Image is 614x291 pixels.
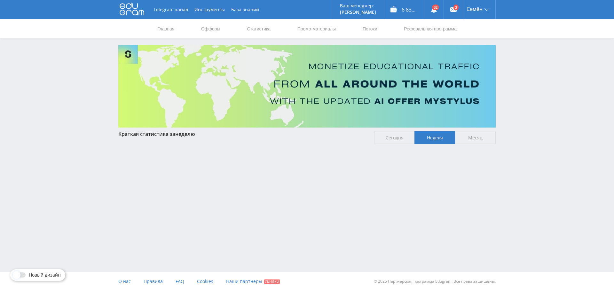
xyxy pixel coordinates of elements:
a: Главная [157,19,175,38]
a: Cookies [197,272,213,291]
span: Cookies [197,278,213,284]
span: Семён [467,6,483,12]
a: О нас [118,272,131,291]
p: Ваш менеджер: [340,3,376,8]
span: неделю [175,130,195,137]
a: Реферальная программа [403,19,457,38]
div: Краткая статистика за [118,131,368,137]
a: Наши партнеры Скидки [226,272,280,291]
a: Офферы [201,19,221,38]
p: [PERSON_NAME] [340,10,376,15]
span: Месяц [455,131,496,144]
div: © 2025 Партнёрская программа Edugram. Все права защищены. [310,272,496,291]
a: FAQ [176,272,184,291]
span: Неделя [414,131,455,144]
span: Скидки [264,279,280,284]
span: FAQ [176,278,184,284]
img: Banner [118,45,496,128]
a: Потоки [362,19,378,38]
span: О нас [118,278,131,284]
a: Правила [144,272,163,291]
span: Сегодня [374,131,415,144]
a: Статистика [246,19,271,38]
span: Новый дизайн [29,272,61,278]
span: Правила [144,278,163,284]
span: Наши партнеры [226,278,262,284]
a: Промо-материалы [297,19,336,38]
